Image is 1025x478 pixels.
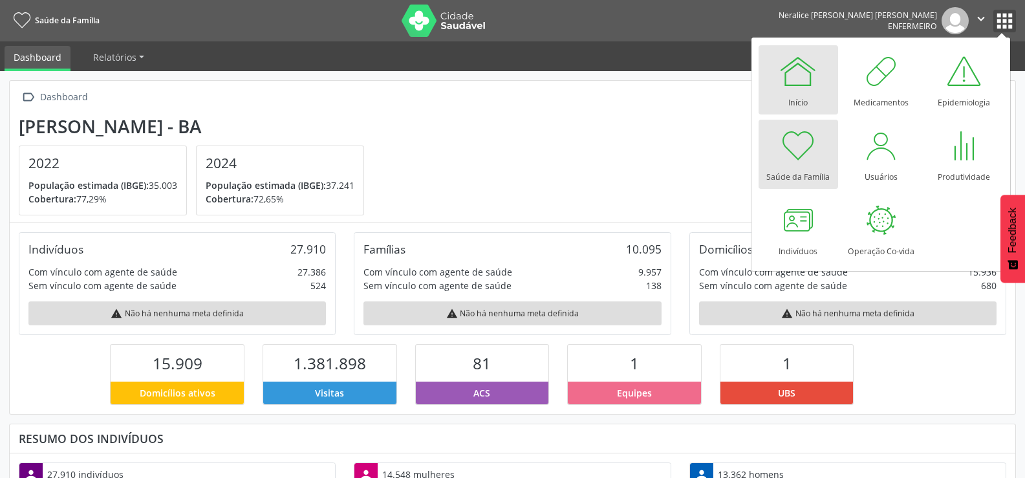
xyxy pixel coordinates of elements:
a: Produtividade [924,120,1004,189]
span: 1 [630,353,639,374]
div: Não há nenhuma meta definida [28,301,326,325]
span: UBS [778,386,795,400]
span: Feedback [1007,208,1019,253]
a: Relatórios [84,46,153,69]
div: Com vínculo com agente de saúde [363,265,512,279]
div: [PERSON_NAME] - BA [19,116,373,137]
div: 15.936 [968,265,997,279]
div: Domicílios [699,242,753,256]
div: 680 [981,279,997,292]
a: Início [759,45,838,114]
h4: 2024 [206,155,354,171]
div: Neralice [PERSON_NAME] [PERSON_NAME] [779,10,937,21]
span: População estimada (IBGE): [28,179,149,191]
p: 72,65% [206,192,354,206]
a: Medicamentos [841,45,921,114]
div: 138 [646,279,662,292]
i:  [19,88,38,107]
i:  [974,12,988,26]
a: Usuários [841,120,921,189]
div: Sem vínculo com agente de saúde [28,279,177,292]
a: Saúde da Família [759,120,838,189]
span: 15.909 [153,353,202,374]
div: Não há nenhuma meta definida [699,301,997,325]
div: Não há nenhuma meta definida [363,301,661,325]
div: 27.386 [297,265,326,279]
p: 37.241 [206,179,354,192]
i: warning [781,308,793,320]
span: Visitas [315,386,344,400]
div: Sem vínculo com agente de saúde [699,279,847,292]
a: Epidemiologia [924,45,1004,114]
span: 81 [473,353,491,374]
button: apps [993,10,1016,32]
div: 10.095 [626,242,662,256]
a: Dashboard [5,46,70,71]
button:  [969,7,993,34]
span: ACS [473,386,490,400]
i: warning [446,308,458,320]
span: 1.381.898 [294,353,366,374]
p: 77,29% [28,192,177,206]
div: Dashboard [38,88,90,107]
div: Resumo dos indivíduos [19,431,1006,446]
a: Indivíduos [759,194,838,263]
a: Operação Co-vida [841,194,921,263]
h4: 2022 [28,155,177,171]
div: Com vínculo com agente de saúde [699,265,848,279]
span: Enfermeiro [888,21,937,32]
span: Relatórios [93,51,136,63]
button: Feedback - Mostrar pesquisa [1000,195,1025,283]
div: Com vínculo com agente de saúde [28,265,177,279]
div: 524 [310,279,326,292]
p: 35.003 [28,179,177,192]
a:  Dashboard [19,88,90,107]
span: Saúde da Família [35,15,100,26]
div: Indivíduos [28,242,83,256]
div: Sem vínculo com agente de saúde [363,279,512,292]
span: Domicílios ativos [140,386,215,400]
span: População estimada (IBGE): [206,179,326,191]
div: 27.910 [290,242,326,256]
div: 9.957 [638,265,662,279]
span: 1 [782,353,792,374]
div: Famílias [363,242,405,256]
span: Equipes [617,386,652,400]
span: Cobertura: [206,193,254,205]
i: warning [111,308,122,320]
a: Saúde da Família [9,10,100,31]
span: Cobertura: [28,193,76,205]
img: img [942,7,969,34]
